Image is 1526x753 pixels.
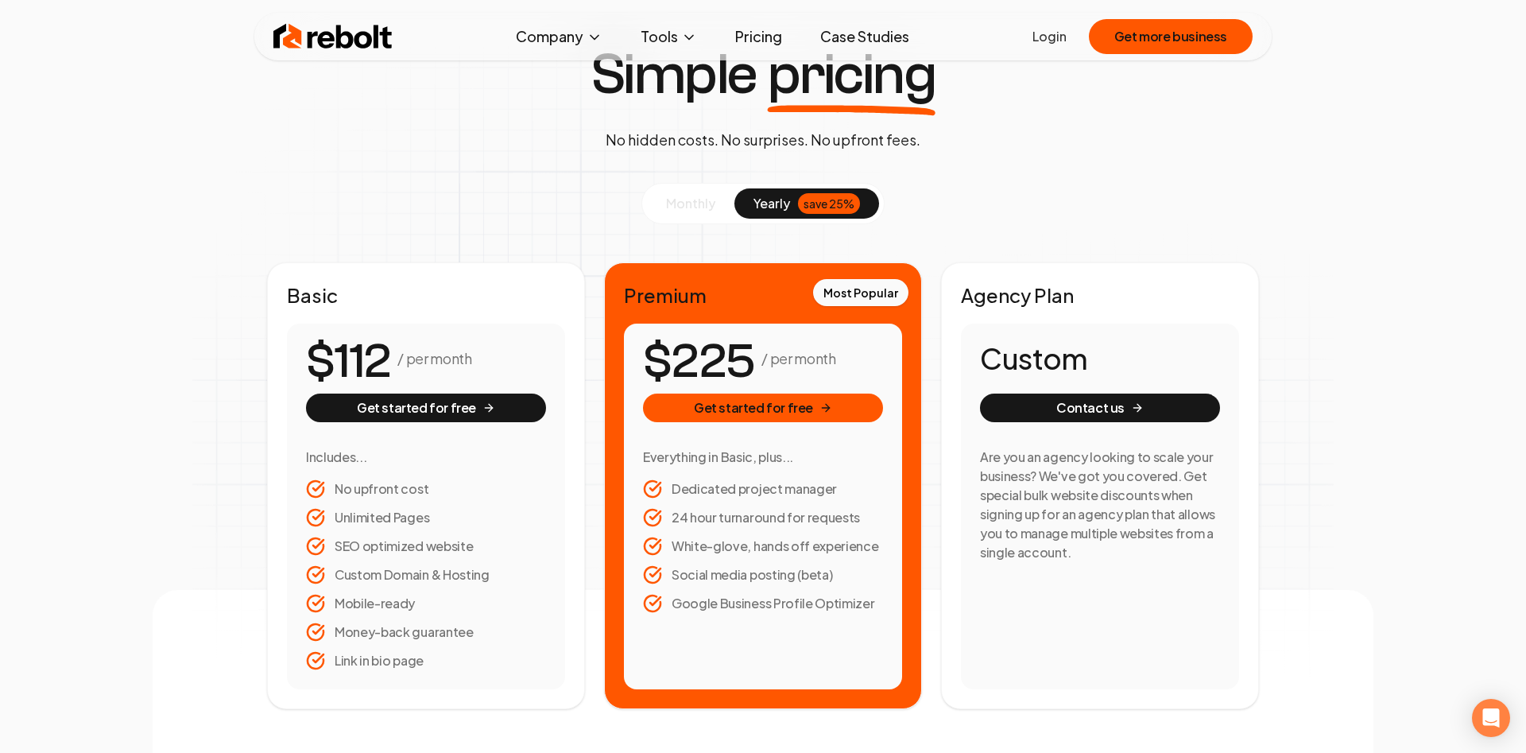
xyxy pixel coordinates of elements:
[722,21,795,52] a: Pricing
[980,394,1220,422] button: Contact us
[643,394,883,422] button: Get started for free
[306,479,546,499] li: No upfront cost
[591,46,936,103] h1: Simple
[606,129,920,151] p: No hidden costs. No surprises. No upfront fees.
[813,279,908,306] div: Most Popular
[980,448,1220,562] h3: Are you an agency looking to scale your business? We've got you covered. Get special bulk website...
[808,21,922,52] a: Case Studies
[1032,27,1067,46] a: Login
[306,651,546,670] li: Link in bio page
[397,347,471,370] p: / per month
[643,326,755,398] number-flow-react: $225
[647,188,734,219] button: monthly
[761,347,835,370] p: / per month
[306,448,546,467] h3: Includes...
[273,21,393,52] img: Rebolt Logo
[306,537,546,556] li: SEO optimized website
[306,326,391,398] number-flow-react: $112
[734,188,879,219] button: yearlysave 25%
[306,394,546,422] button: Get started for free
[1089,19,1253,54] button: Get more business
[643,594,883,613] li: Google Business Profile Optimizer
[643,537,883,556] li: White-glove, hands off experience
[980,343,1220,375] h1: Custom
[306,623,546,642] li: Money-back guarantee
[961,282,1239,308] h2: Agency Plan
[306,508,546,527] li: Unlimited Pages
[643,479,883,499] li: Dedicated project manager
[503,21,615,52] button: Company
[624,282,902,308] h2: Premium
[753,194,790,213] span: yearly
[1472,699,1510,737] div: Open Intercom Messenger
[287,282,565,308] h2: Basic
[643,508,883,527] li: 24 hour turnaround for requests
[306,565,546,584] li: Custom Domain & Hosting
[643,565,883,584] li: Social media posting (beta)
[306,594,546,613] li: Mobile-ready
[643,448,883,467] h3: Everything in Basic, plus...
[666,195,715,212] span: monthly
[768,46,936,103] span: pricing
[798,193,860,214] div: save 25%
[628,21,710,52] button: Tools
